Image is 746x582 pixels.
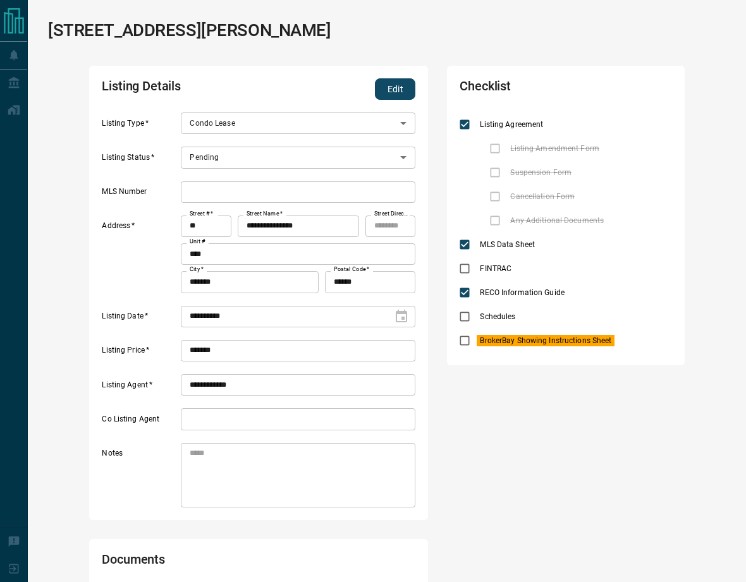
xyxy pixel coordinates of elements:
label: Notes [102,448,178,507]
label: Street Name [247,210,283,218]
label: Listing Agent [102,380,178,396]
label: Postal Code [334,265,369,274]
h2: Checklist [460,78,587,100]
label: Co Listing Agent [102,414,178,430]
label: Listing Price [102,345,178,361]
span: Listing Amendment Form [507,143,602,154]
label: MLS Number [102,186,178,203]
label: Listing Date [102,311,178,327]
span: MLS Data Sheet [477,239,538,250]
span: FINTRAC [477,263,515,274]
span: Suspension Form [507,167,575,178]
label: Street # [190,210,213,218]
label: Address [102,221,178,293]
label: City [190,265,204,274]
span: Any Additional Documents [507,215,607,226]
label: Listing Type [102,118,178,135]
label: Unit # [190,238,205,246]
span: Cancellation Form [507,191,578,202]
span: BrokerBay Showing Instructions Sheet [477,335,615,346]
span: Listing Agreement [477,119,546,130]
div: Pending [181,147,415,168]
span: RECO Information Guide [477,287,567,298]
label: Street Direction [374,210,410,218]
label: Listing Status [102,152,178,169]
span: Schedules [477,311,518,322]
button: Edit [375,78,415,100]
h2: Listing Details [102,78,290,100]
h2: Documents [102,552,290,573]
div: Condo Lease [181,112,415,134]
h1: [STREET_ADDRESS][PERSON_NAME] [48,20,331,40]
